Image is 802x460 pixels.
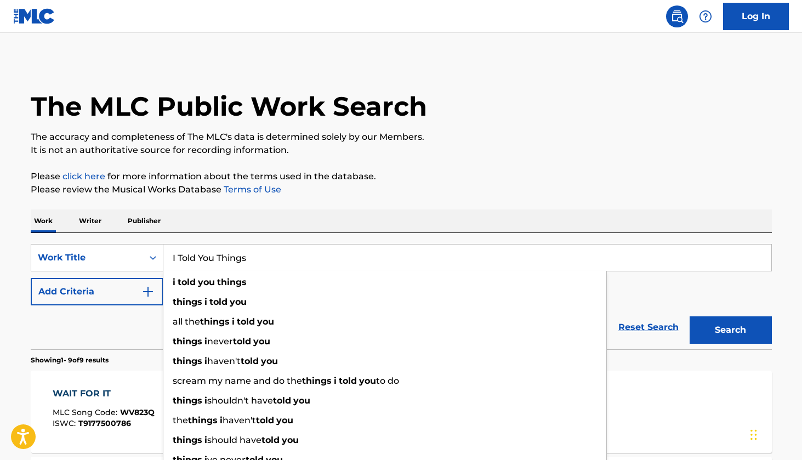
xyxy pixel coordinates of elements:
[207,435,261,445] span: should have
[376,376,399,386] span: to do
[261,356,278,366] strong: you
[204,435,207,445] strong: i
[173,297,202,307] strong: things
[38,251,136,264] div: Work Title
[207,395,273,406] span: shouldn't have
[699,10,712,23] img: help
[53,387,155,400] div: WAIT FOR IT
[178,277,196,287] strong: told
[31,130,772,144] p: The accuracy and completeness of The MLC's data is determined solely by our Members.
[241,356,259,366] strong: told
[173,376,302,386] span: scream my name and do the
[613,315,684,339] a: Reset Search
[78,418,131,428] span: T9177500786
[690,316,772,344] button: Search
[339,376,357,386] strong: told
[53,418,78,428] span: ISWC :
[256,415,274,425] strong: told
[230,297,247,307] strong: you
[173,277,175,287] strong: i
[282,435,299,445] strong: you
[204,336,207,347] strong: i
[670,10,684,23] img: search
[173,336,202,347] strong: things
[31,170,772,183] p: Please for more information about the terms used in the database.
[124,209,164,232] p: Publisher
[204,395,207,406] strong: i
[31,183,772,196] p: Please review the Musical Works Database
[31,244,772,349] form: Search Form
[723,3,789,30] a: Log In
[302,376,332,386] strong: things
[334,376,337,386] strong: i
[31,144,772,157] p: It is not an authoritative source for recording information.
[221,184,281,195] a: Terms of Use
[31,355,109,365] p: Showing 1 - 9 of 9 results
[31,278,163,305] button: Add Criteria
[173,415,188,425] span: the
[207,336,233,347] span: never
[200,316,230,327] strong: things
[209,297,227,307] strong: told
[276,415,293,425] strong: you
[53,407,120,417] span: MLC Song Code :
[62,171,105,181] a: click here
[198,277,215,287] strong: you
[31,209,56,232] p: Work
[232,316,235,327] strong: i
[120,407,155,417] span: WV823Q
[13,8,55,24] img: MLC Logo
[141,285,155,298] img: 9d2ae6d4665cec9f34b9.svg
[695,5,716,27] div: Help
[273,395,291,406] strong: told
[750,418,757,451] div: Drag
[223,415,256,425] span: haven't
[173,435,202,445] strong: things
[233,336,251,347] strong: told
[31,90,427,123] h1: The MLC Public Work Search
[76,209,105,232] p: Writer
[220,415,223,425] strong: i
[253,336,270,347] strong: you
[173,356,202,366] strong: things
[257,316,274,327] strong: you
[359,376,376,386] strong: you
[173,395,202,406] strong: things
[204,297,207,307] strong: i
[237,316,255,327] strong: told
[188,415,218,425] strong: things
[173,316,200,327] span: all the
[207,356,241,366] span: haven't
[293,395,310,406] strong: you
[261,435,280,445] strong: told
[217,277,247,287] strong: things
[666,5,688,27] a: Public Search
[31,371,772,453] a: WAIT FOR ITMLC Song Code:WV823QISWC:T9177500786Writers (1)[PERSON_NAME]-[PERSON_NAME]Recording Ar...
[747,407,802,460] iframe: Chat Widget
[204,356,207,366] strong: i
